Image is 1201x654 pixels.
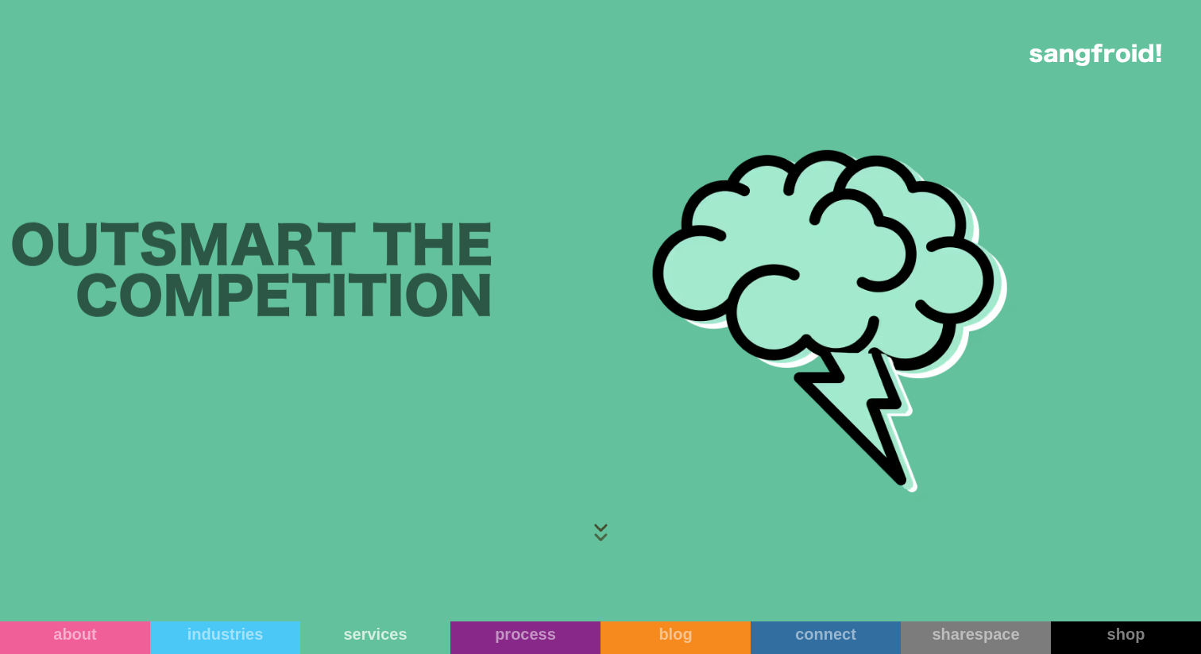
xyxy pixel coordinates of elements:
div: industries [150,625,300,644]
img: logo [1029,44,1161,66]
a: shop [1051,621,1201,654]
div: connect [751,625,901,644]
div: shop [1051,625,1201,644]
a: connect [751,621,901,654]
div: sharespace [901,625,1051,644]
div: services [300,625,450,644]
a: blog [600,621,751,654]
div: process [450,625,600,644]
a: services [300,621,450,654]
a: process [450,621,600,654]
a: industries [150,621,300,654]
a: sharespace [901,621,1051,654]
div: blog [600,625,751,644]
